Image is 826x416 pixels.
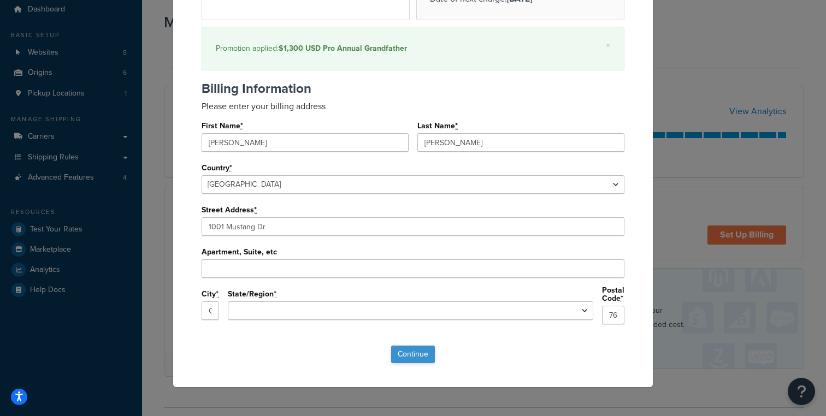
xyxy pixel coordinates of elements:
input: Continue [391,346,435,363]
label: State/Region [228,290,277,299]
label: Street Address [202,206,257,215]
abbr: required [621,293,623,304]
h2: Billing Information [202,81,624,96]
strong: $1,300 USD Pro Annual Grandfather [279,43,407,54]
label: Postal Code [602,286,624,303]
label: First Name [202,122,244,130]
abbr: required [455,120,458,132]
div: Promotion applied: [216,41,610,56]
abbr: required [254,204,257,216]
label: City [202,290,219,299]
label: Country [202,164,233,173]
abbr: required [240,120,243,132]
p: Please enter your billing address [202,100,624,112]
a: × [606,41,610,50]
label: Last Name [417,122,458,130]
abbr: required [274,288,276,300]
abbr: required [216,288,219,300]
label: Apartment, Suite, etc [202,248,277,256]
abbr: required [229,162,232,174]
input: Enter a location [202,217,624,236]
